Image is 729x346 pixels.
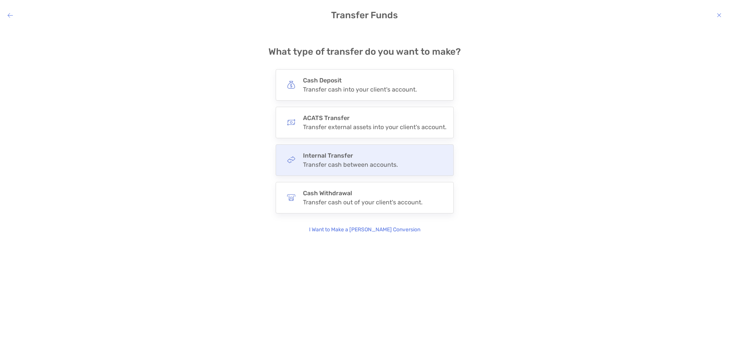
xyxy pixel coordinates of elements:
p: I Want to Make a [PERSON_NAME] Conversion [309,226,420,234]
div: Transfer cash between accounts. [303,161,398,168]
img: button icon [287,193,295,202]
h4: ACATS Transfer [303,114,447,122]
div: Transfer external assets into your client's account. [303,123,447,131]
img: button icon [287,156,295,164]
img: button icon [287,118,295,126]
img: button icon [287,81,295,89]
h4: Internal Transfer [303,152,398,159]
div: Transfer cash into your client's account. [303,86,417,93]
h4: What type of transfer do you want to make? [268,46,461,57]
h4: Cash Withdrawal [303,190,423,197]
h4: Cash Deposit [303,77,417,84]
div: Transfer cash out of your client's account. [303,199,423,206]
